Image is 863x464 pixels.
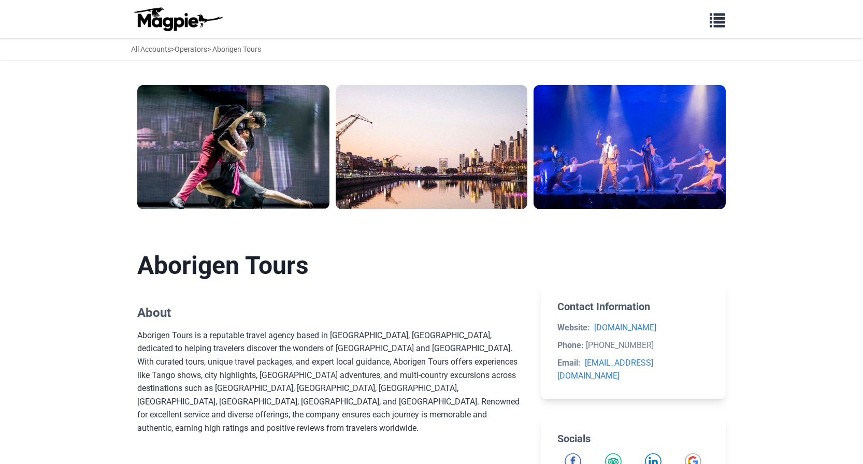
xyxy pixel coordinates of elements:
a: [DOMAIN_NAME] [594,323,656,332]
h2: Contact Information [557,300,709,313]
div: > > Aborigen Tours [131,44,261,55]
img: Tango Dinner Show [137,85,329,209]
strong: Phone: [557,340,584,350]
img: Tango Dinner Show [534,85,726,209]
li: [PHONE_NUMBER] [557,339,709,352]
a: All Accounts [131,45,171,53]
a: [EMAIL_ADDRESS][DOMAIN_NAME] [557,358,653,381]
h2: About [137,306,524,321]
img: Tango Dinner Show [336,85,528,209]
strong: Website: [557,323,590,332]
strong: Email: [557,358,581,368]
img: logo-ab69f6fb50320c5b225c76a69d11143b.png [131,7,224,32]
a: Operators [175,45,207,53]
h1: Aborigen Tours [137,251,524,281]
h2: Socials [557,432,709,445]
p: Aborigen Tours is a reputable travel agency based in [GEOGRAPHIC_DATA], [GEOGRAPHIC_DATA], dedica... [137,329,524,435]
